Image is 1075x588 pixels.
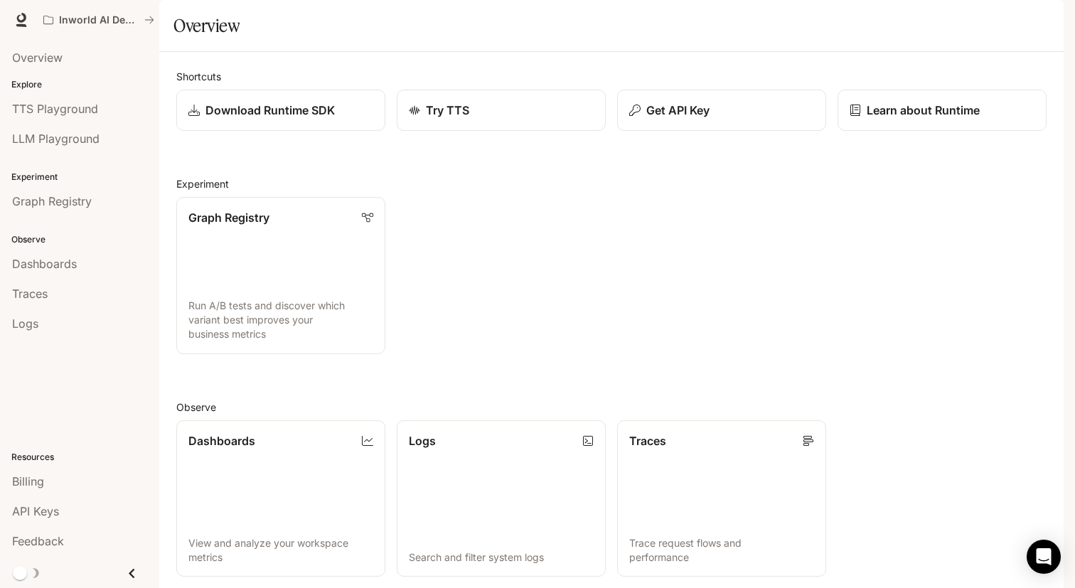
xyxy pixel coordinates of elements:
p: Graph Registry [188,209,269,226]
p: View and analyze your workspace metrics [188,536,373,565]
p: Logs [409,432,436,449]
a: Graph RegistryRun A/B tests and discover which variant best improves your business metrics [176,197,385,354]
h1: Overview [173,11,240,40]
h2: Observe [176,400,1047,415]
p: Try TTS [426,102,469,119]
p: Search and filter system logs [409,550,594,565]
a: TracesTrace request flows and performance [617,420,826,577]
div: Open Intercom Messenger [1027,540,1061,574]
button: Get API Key [617,90,826,131]
p: Learn about Runtime [867,102,980,119]
p: Trace request flows and performance [629,536,814,565]
h2: Experiment [176,176,1047,191]
a: Download Runtime SDK [176,90,385,131]
p: Get API Key [646,102,710,119]
p: Run A/B tests and discover which variant best improves your business metrics [188,299,373,341]
p: Inworld AI Demos [59,14,139,26]
h2: Shortcuts [176,69,1047,84]
a: LogsSearch and filter system logs [397,420,606,577]
a: Learn about Runtime [838,90,1047,131]
button: All workspaces [37,6,161,34]
p: Download Runtime SDK [205,102,335,119]
p: Dashboards [188,432,255,449]
a: DashboardsView and analyze your workspace metrics [176,420,385,577]
p: Traces [629,432,666,449]
a: Try TTS [397,90,606,131]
